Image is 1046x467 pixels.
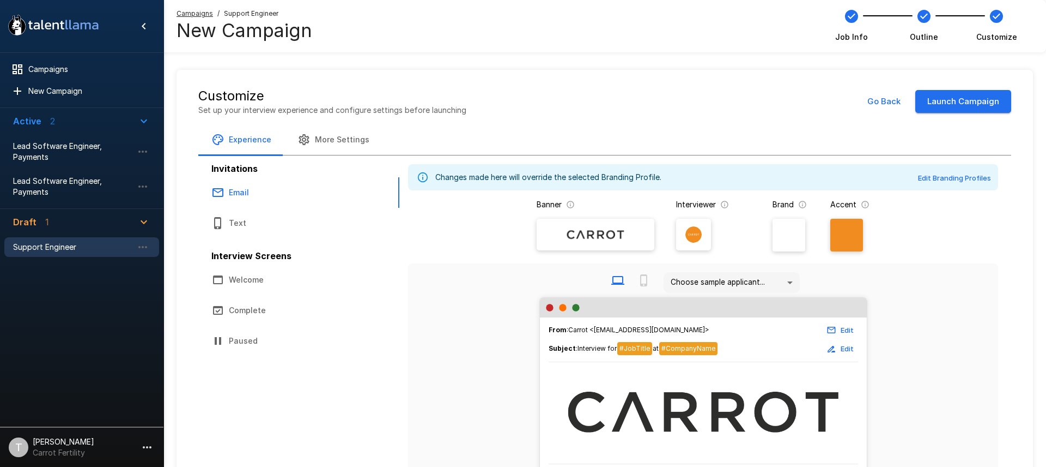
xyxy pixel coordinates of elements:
[659,342,717,355] span: #CompanyName
[177,19,312,42] h4: New Campaign
[198,326,394,356] button: Paused
[823,322,858,339] button: Edit
[915,90,1011,113] button: Launch Campaign
[284,124,382,155] button: More Settings
[676,199,716,210] p: Interviewer
[549,326,567,334] b: From
[198,265,394,295] button: Welcome
[549,342,718,356] span: :
[720,200,729,209] svg: The image that will show next to questions in your candidate interviews. It must be square and at...
[435,167,661,187] div: Changes made here will override the selected Branding Profile.
[224,8,278,19] span: Support Engineer
[835,32,868,43] span: Job Info
[537,219,654,250] label: Banner Logo
[861,90,907,113] button: Go Back
[537,199,562,210] p: Banner
[198,105,466,116] p: Set up your interview experience and configure settings before launching
[823,340,858,357] button: Edit
[549,325,709,336] span: : Carrot <[EMAIL_ADDRESS][DOMAIN_NAME]>
[177,9,213,17] u: Campaigns
[566,200,575,209] svg: The banner version of your logo. Using your logo will enable customization of brand and accent co...
[685,226,702,243] img: carrot_logo.png
[976,32,1017,43] span: Customize
[773,199,794,210] p: Brand
[861,200,869,209] svg: The primary color for buttons in branded interviews and emails. It should be a color that complem...
[549,373,858,451] img: Talent Llama
[198,177,394,208] button: Email
[830,199,856,210] p: Accent
[798,200,807,209] svg: The background color for branded interviews and emails. It should be a color that complements you...
[910,32,938,43] span: Outline
[549,344,576,352] b: Subject
[577,344,617,352] span: Interview for
[198,87,466,105] h5: Customize
[653,344,659,352] span: at
[198,295,394,326] button: Complete
[217,8,220,19] span: /
[198,124,284,155] button: Experience
[617,342,652,355] span: #JobTitle
[198,208,394,238] button: Text
[563,226,628,243] img: Banner Logo
[664,272,800,293] div: Choose sample applicant...
[915,170,994,187] button: Edit Branding Profiles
